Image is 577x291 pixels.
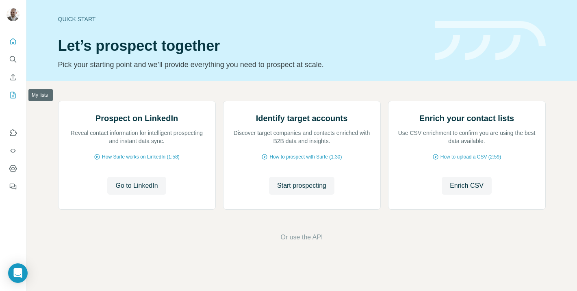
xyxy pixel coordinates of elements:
p: Discover target companies and contacts enriched with B2B data and insights. [232,129,372,145]
h1: Let’s prospect together [58,38,425,54]
h2: Prospect on LinkedIn [95,113,178,124]
button: Use Surfe API [7,143,20,158]
button: Dashboard [7,161,20,176]
button: Enrich CSV [7,70,20,85]
button: Quick start [7,34,20,49]
img: banner [435,21,546,61]
button: Enrich CSV [442,177,492,195]
p: Pick your starting point and we’ll provide everything you need to prospect at scale. [58,59,425,70]
img: Avatar [7,8,20,21]
p: Use CSV enrichment to confirm you are using the best data available. [397,129,537,145]
button: Or use the API [280,232,323,242]
button: Start prospecting [269,177,334,195]
span: Start prospecting [277,181,326,191]
span: How Surfe works on LinkedIn (1:58) [102,153,180,161]
span: Go to LinkedIn [115,181,158,191]
button: Search [7,52,20,67]
div: Open Intercom Messenger [8,263,28,283]
span: Enrich CSV [450,181,484,191]
p: Reveal contact information for intelligent prospecting and instant data sync. [67,129,207,145]
button: My lists [7,88,20,102]
span: How to upload a CSV (2:59) [440,153,501,161]
button: Go to LinkedIn [107,177,166,195]
h2: Identify target accounts [256,113,348,124]
div: Quick start [58,15,425,23]
button: Use Surfe on LinkedIn [7,126,20,140]
h2: Enrich your contact lists [419,113,514,124]
span: How to prospect with Surfe (1:30) [269,153,342,161]
button: Feedback [7,179,20,194]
